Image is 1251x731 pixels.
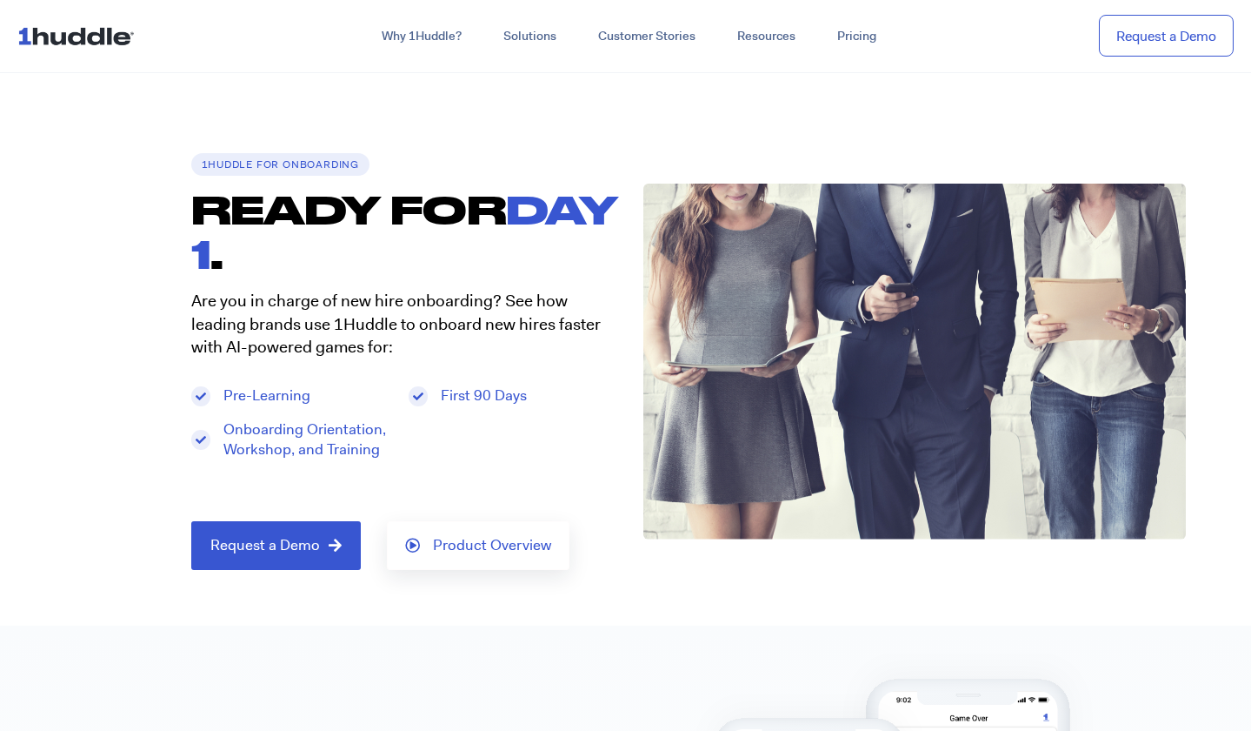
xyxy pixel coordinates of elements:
[361,21,482,52] a: Why 1Huddle?
[482,21,577,52] a: Solutions
[577,21,716,52] a: Customer Stories
[1099,15,1234,57] a: Request a Demo
[387,521,569,570] a: Product Overview
[210,538,320,553] span: Request a Demo
[219,419,391,461] span: Onboarding Orientation, Workshop, and Training
[191,290,609,359] p: Are you in charge of new hire onboarding? See how leading brands use 1Huddle to onboard new hires...
[816,21,897,52] a: Pricing
[191,186,618,277] span: DAY 1
[191,521,361,570] a: Request a Demo
[17,19,142,52] img: ...
[433,538,551,553] span: Product Overview
[191,153,370,176] h6: 1Huddle for ONBOARDING
[219,386,310,406] span: Pre-Learning
[436,386,527,406] span: First 90 Days
[191,187,626,277] h1: READY FOR .
[716,21,816,52] a: Resources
